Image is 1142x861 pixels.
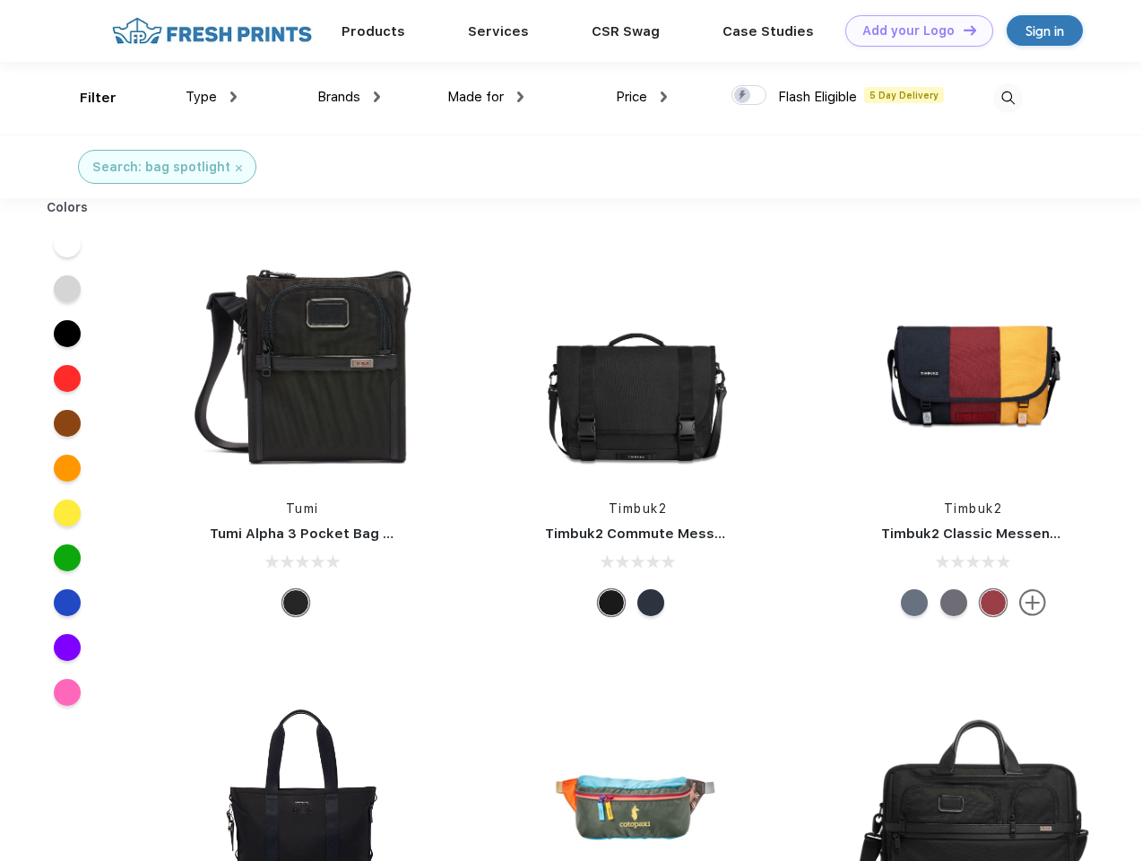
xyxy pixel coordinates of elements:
[210,526,420,542] a: Tumi Alpha 3 Pocket Bag Small
[447,89,504,105] span: Made for
[598,589,625,616] div: Eco Black
[881,526,1103,542] a: Timbuk2 Classic Messenger Bag
[517,91,523,102] img: dropdown.png
[864,87,944,103] span: 5 Day Delivery
[342,23,405,39] a: Products
[92,158,230,177] div: Search: bag spotlight
[944,501,1003,516] a: Timbuk2
[230,91,237,102] img: dropdown.png
[964,25,976,35] img: DT
[374,91,380,102] img: dropdown.png
[862,23,955,39] div: Add your Logo
[661,91,667,102] img: dropdown.png
[183,243,421,482] img: func=resize&h=266
[609,501,668,516] a: Timbuk2
[107,15,317,47] img: fo%20logo%202.webp
[854,243,1093,482] img: func=resize&h=266
[80,88,117,109] div: Filter
[186,89,217,105] span: Type
[637,589,664,616] div: Eco Nautical
[616,89,647,105] span: Price
[901,589,928,616] div: Eco Lightbeam
[1007,15,1083,46] a: Sign in
[33,198,102,217] div: Colors
[286,501,319,516] a: Tumi
[282,589,309,616] div: Black
[778,89,857,105] span: Flash Eligible
[980,589,1007,616] div: Eco Bookish
[993,83,1023,113] img: desktop_search.svg
[545,526,785,542] a: Timbuk2 Commute Messenger Bag
[940,589,967,616] div: Eco Army Pop
[236,165,242,171] img: filter_cancel.svg
[1019,589,1046,616] img: more.svg
[317,89,360,105] span: Brands
[518,243,757,482] img: func=resize&h=266
[1025,21,1064,41] div: Sign in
